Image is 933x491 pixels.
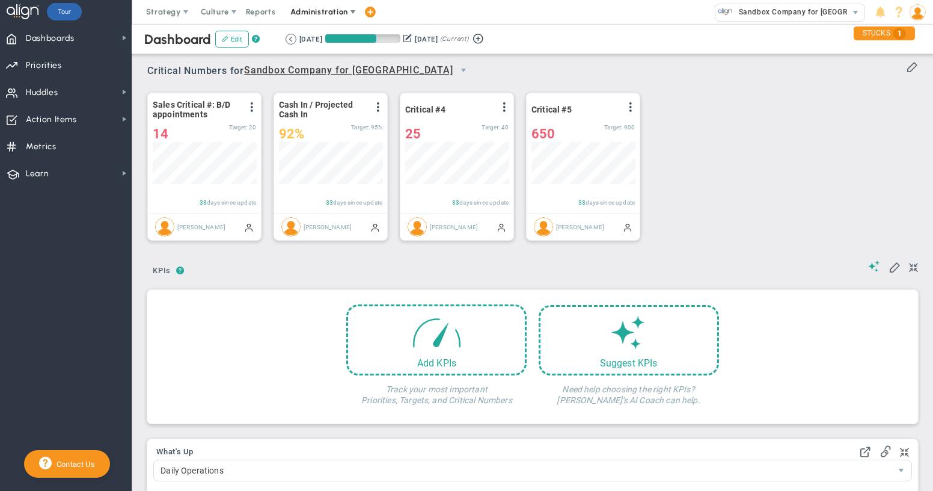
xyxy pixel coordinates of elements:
span: Priorities [26,53,62,78]
span: Manually Updated [497,222,506,232]
span: Manually Updated [623,222,632,232]
span: Dashboard [144,31,211,48]
button: Go to previous period [286,34,296,45]
img: Katie Williams [534,217,553,236]
span: 33 [452,199,459,206]
h4: Track your most important Priorities, Targets, and Critical Numbers [346,375,527,406]
button: Edit [215,31,249,48]
span: 33 [200,199,207,206]
span: Metrics [26,134,57,159]
span: 650 [531,126,555,141]
img: Lucy Rodriguez [155,217,174,236]
span: Critical Numbers for [147,60,477,82]
span: 1 [893,28,906,40]
span: 900 [624,124,635,131]
span: days since update [459,199,509,206]
span: Target: [604,124,622,131]
span: Critical #5 [531,105,572,114]
span: 95% [371,124,382,131]
span: Dashboards [26,26,75,51]
span: Action Items [26,107,77,132]
span: 14 [153,126,168,141]
span: Contact Us [52,460,95,469]
span: 92% [279,126,304,141]
span: Culture [201,7,229,16]
span: (Current) [440,34,469,45]
span: days since update [586,199,635,206]
span: 33 [578,199,586,206]
span: [PERSON_NAME] [556,223,604,230]
span: 40 [501,124,509,131]
span: Sandbox Company for [GEOGRAPHIC_DATA] [244,63,453,78]
span: Critical #4 [405,105,445,114]
img: 19399.Company.photo [718,4,733,19]
span: 20 [249,124,256,131]
img: Angel Cabrera [281,217,301,236]
span: [PERSON_NAME] [177,223,225,230]
span: select [891,460,911,481]
span: What's Up [156,448,194,456]
span: Manually Updated [370,222,380,232]
div: Suggest KPIs [540,357,717,369]
img: James Miller [408,217,427,236]
h4: Need help choosing the right KPIs? [PERSON_NAME]'s AI Coach can help. [539,375,719,406]
span: Target: [482,124,500,131]
span: KPIs [147,261,176,280]
span: Cash In / Projected Cash In [279,100,366,119]
img: 79555.Person.photo [910,4,926,20]
div: Period Progress: 68% Day 62 of 91 with 29 remaining. [325,34,400,43]
span: Learn [26,161,49,187]
button: What's Up [156,448,194,457]
span: days since update [333,199,382,206]
span: Manually Updated [244,222,254,232]
span: select [847,4,864,21]
span: Sandbox Company for [GEOGRAPHIC_DATA] [733,4,895,20]
span: [PERSON_NAME] [430,223,478,230]
span: days since update [207,199,256,206]
span: 25 [405,126,421,141]
span: Administration [290,7,347,16]
div: STUCKS [854,26,915,40]
span: [PERSON_NAME] [304,223,352,230]
div: Add KPIs [348,357,525,369]
span: Sales Critical #: B/D appointments [153,100,240,119]
span: Edit My KPIs [889,261,901,273]
div: [DATE] [415,34,438,45]
span: Suggestions (AI Feature) [868,261,880,272]
span: Target: [229,124,247,131]
span: Target: [351,124,369,131]
div: [DATE] [299,34,322,45]
span: Edit or Add Critical Numbers [906,60,918,72]
span: Strategy [146,7,181,16]
span: 33 [326,199,333,206]
span: Daily Operations [154,460,891,481]
span: select [453,60,474,81]
span: Huddles [26,80,58,105]
button: KPIs [147,261,176,282]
